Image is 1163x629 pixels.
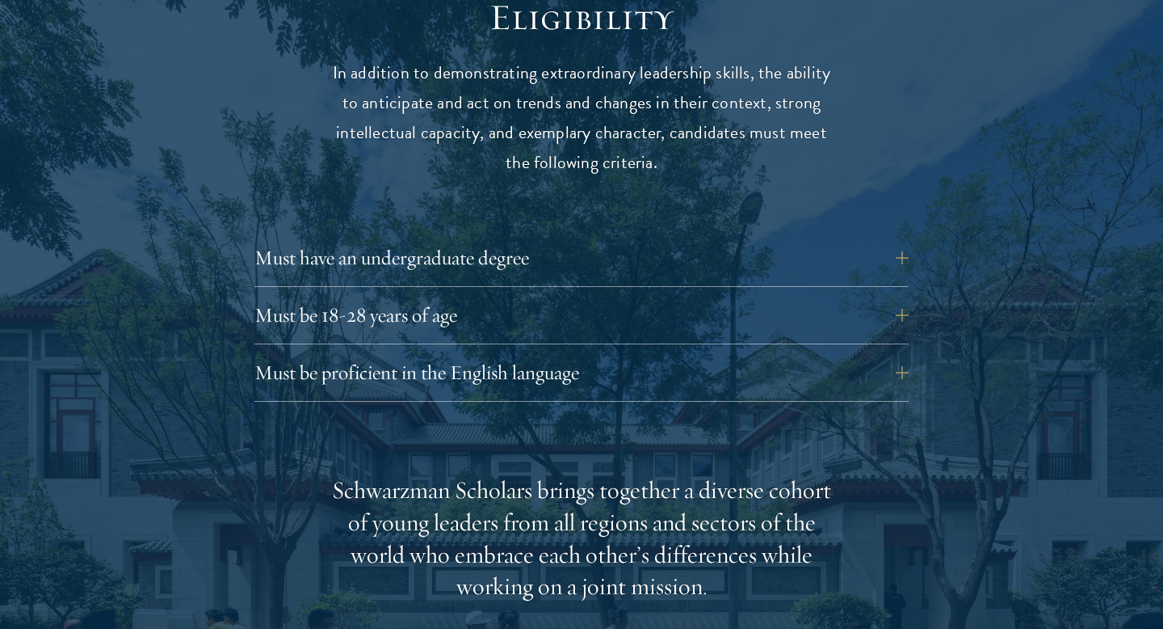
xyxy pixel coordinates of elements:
[254,239,909,277] button: Must have an undergraduate degree
[331,58,832,178] p: In addition to demonstrating extraordinary leadership skills, the ability to anticipate and act o...
[254,296,909,335] button: Must be 18-28 years of age
[331,475,832,604] div: Schwarzman Scholars brings together a diverse cohort of young leaders from all regions and sector...
[254,353,909,392] button: Must be proficient in the English language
